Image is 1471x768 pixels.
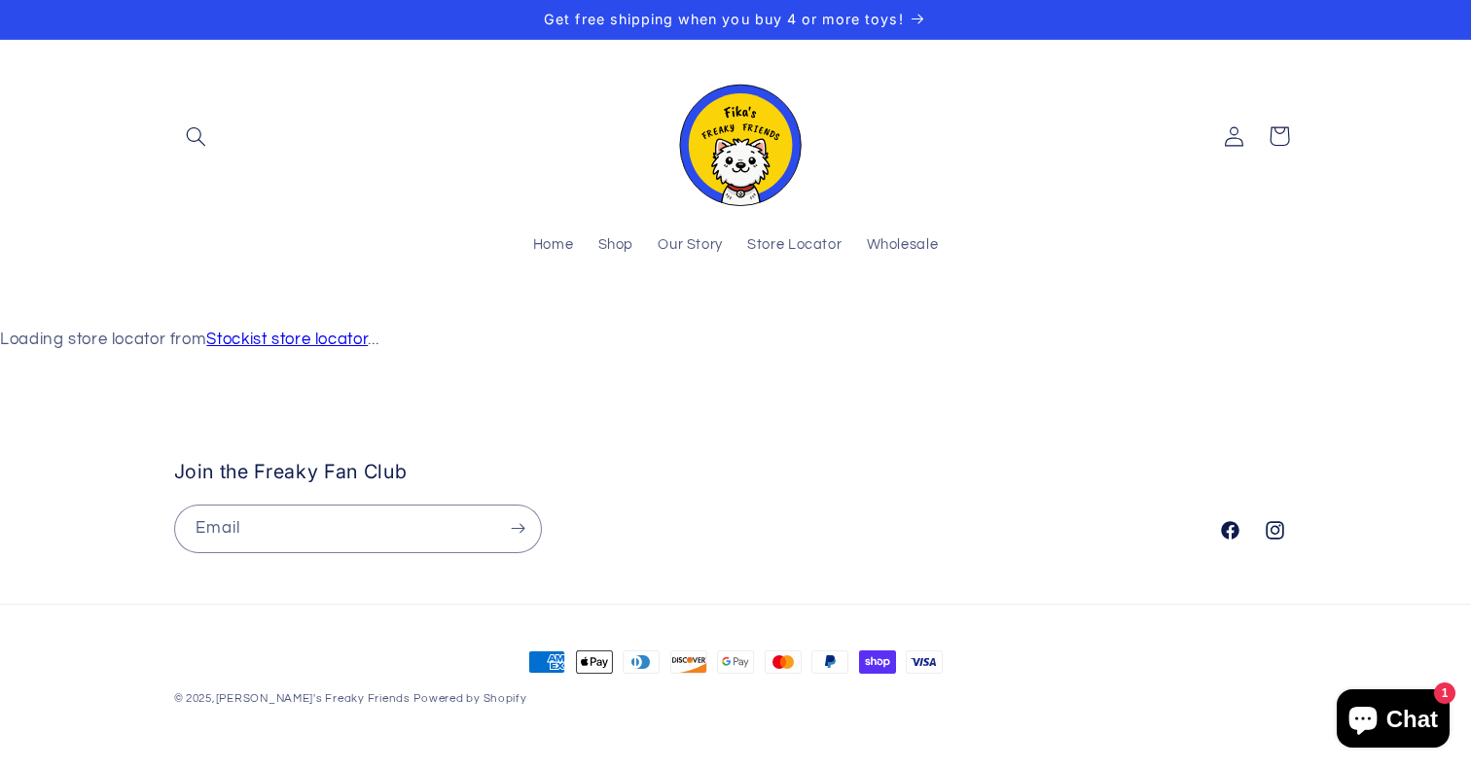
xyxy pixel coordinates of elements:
span: Get free shipping when you buy 4 or more toys! [544,11,903,27]
a: Fika's Freaky Friends [660,59,811,214]
a: Store Locator [735,225,854,267]
inbox-online-store-chat: Shopify online store chat [1331,689,1455,752]
summary: Search [174,114,219,158]
small: © 2025, [174,693,411,704]
span: Wholesale [867,236,939,255]
span: Shop [598,236,634,255]
a: Shop [586,225,646,267]
a: Powered by Shopify [413,693,526,704]
span: Home [533,236,574,255]
a: Stockist store locator [206,331,368,348]
h2: Join the Freaky Fan Club [174,460,1188,484]
span: Store Locator [747,236,842,255]
a: Wholesale [854,225,951,267]
img: Fika's Freaky Friends [667,67,804,206]
span: Our Story [658,236,723,255]
button: Subscribe [495,505,540,552]
a: Home [520,225,586,267]
a: Our Story [646,225,735,267]
a: [PERSON_NAME]'s Freaky Friends [216,693,411,704]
